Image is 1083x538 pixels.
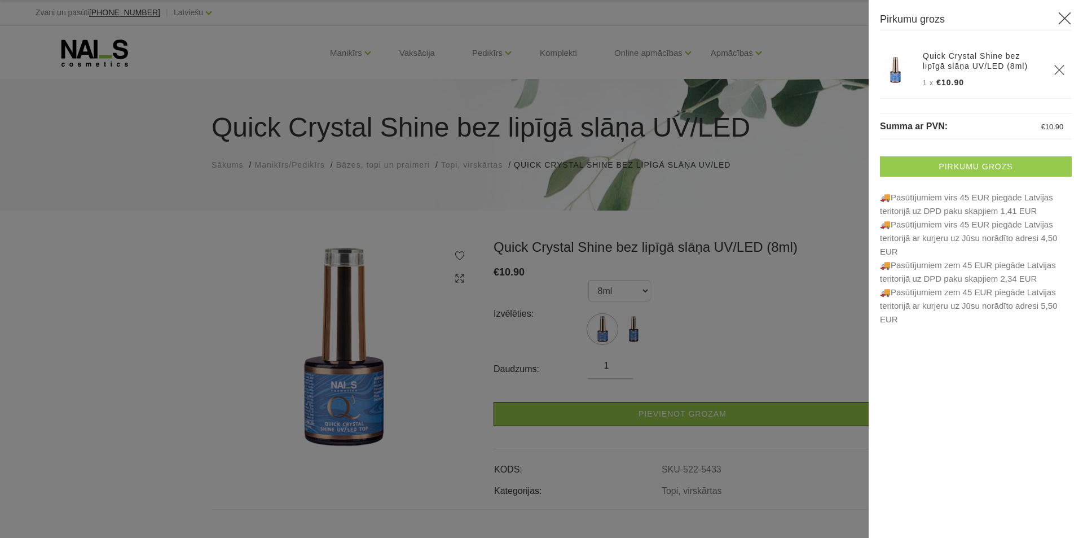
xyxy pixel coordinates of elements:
h3: Pirkumu grozs [880,11,1072,30]
span: 10.90 [1045,123,1063,131]
span: Summa ar PVN: [880,121,948,131]
span: €10.90 [936,78,964,87]
p: 🚚Pasūtījumiem virs 45 EUR piegāde Latvijas teritorijā uz DPD paku skapjiem 1,41 EUR 🚚Pasūtī... [880,191,1072,326]
span: € [1041,123,1045,131]
a: Quick Crystal Shine bez lipīgā slāņa UV/LED (8ml) [923,51,1040,71]
a: Pirkumu grozs [880,156,1072,177]
a: Delete [1054,64,1065,76]
span: 1 x [923,79,934,87]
